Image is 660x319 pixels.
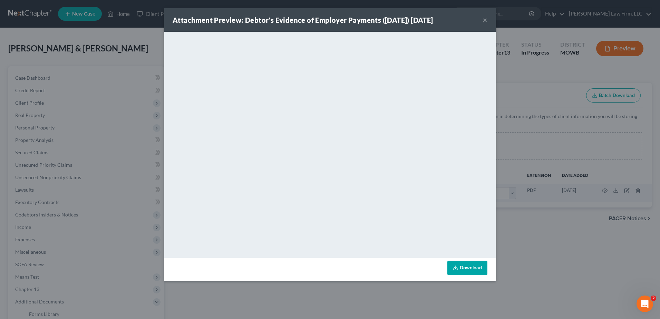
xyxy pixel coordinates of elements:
[447,261,487,275] a: Download
[164,32,496,256] iframe: <object ng-attr-data='[URL][DOMAIN_NAME]' type='application/pdf' width='100%' height='650px'></ob...
[651,296,656,301] span: 2
[483,16,487,24] button: ×
[173,16,433,24] strong: Attachment Preview: Debtor’s Evidence of Employer Payments ([DATE]) [DATE]
[637,296,653,312] iframe: Intercom live chat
